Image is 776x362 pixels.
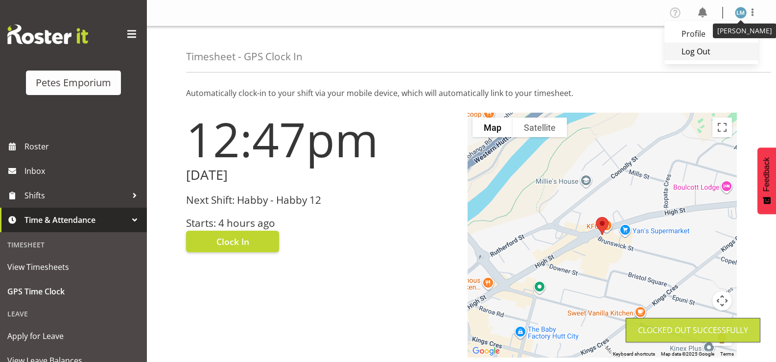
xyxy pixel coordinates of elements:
span: Roster [24,139,142,154]
span: Feedback [762,157,771,192]
button: Show satellite imagery [513,118,567,137]
span: Clock In [216,235,249,248]
a: Log Out [664,43,758,60]
div: Petes Emporium [36,75,111,90]
a: Apply for Leave [2,324,144,348]
span: Time & Attendance [24,213,127,227]
button: Feedback - Show survey [757,147,776,214]
img: lianne-morete5410.jpg [735,7,747,19]
span: Map data ©2025 Google [661,351,714,357]
span: View Timesheets [7,260,140,274]
button: Show street map [472,118,513,137]
span: Apply for Leave [7,329,140,343]
button: Toggle fullscreen view [712,118,732,137]
h2: [DATE] [186,168,456,183]
div: Clocked out Successfully [638,324,748,336]
button: Map camera controls [712,291,732,311]
a: Profile [664,25,758,43]
a: GPS Time Clock [2,279,144,304]
button: Keyboard shortcuts [613,351,655,358]
button: Clock In [186,231,279,252]
h3: Starts: 4 hours ago [186,217,456,229]
p: Automatically clock-in to your shift via your mobile device, which will automatically link to you... [186,87,737,99]
a: Open this area in Google Maps (opens a new window) [470,345,502,358]
h4: Timesheet - GPS Clock In [186,51,303,62]
img: Rosterit website logo [7,24,88,44]
h3: Next Shift: Habby - Habby 12 [186,194,456,206]
a: Terms (opens in new tab) [720,351,734,357]
h1: 12:47pm [186,113,456,166]
div: Leave [2,304,144,324]
span: Shifts [24,188,127,203]
div: Timesheet [2,235,144,255]
a: View Timesheets [2,255,144,279]
img: Google [470,345,502,358]
span: Inbox [24,164,142,178]
span: GPS Time Clock [7,284,140,299]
